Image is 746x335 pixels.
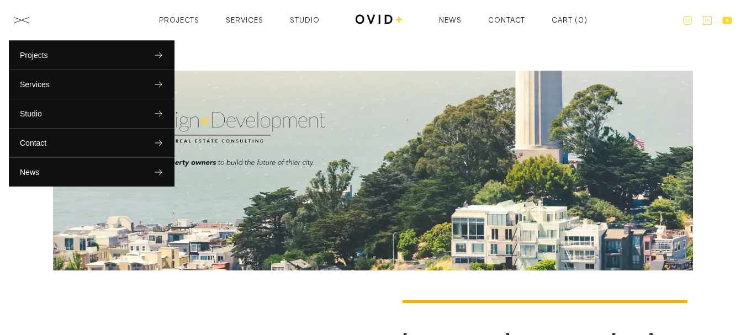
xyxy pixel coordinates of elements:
[585,17,588,24] div: )
[20,50,48,61] div: Projects
[552,17,588,24] a: Open empty cart
[20,167,39,178] div: News
[9,41,174,70] a: Projects
[20,137,46,148] div: Contact
[9,70,174,99] a: Services
[9,158,174,187] a: News
[290,17,320,24] a: Studio
[578,17,584,24] div: 0
[575,17,578,24] div: (
[226,17,263,24] a: Services
[9,99,174,128] a: Studio
[9,129,174,157] a: Contact
[20,79,50,90] div: Services
[53,71,693,270] img: San Francisco Residential Property Owners empowered
[552,17,573,24] div: Cart
[488,17,525,24] a: Contact
[159,17,199,24] a: Projects
[20,108,42,119] div: Studio
[439,17,462,24] a: News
